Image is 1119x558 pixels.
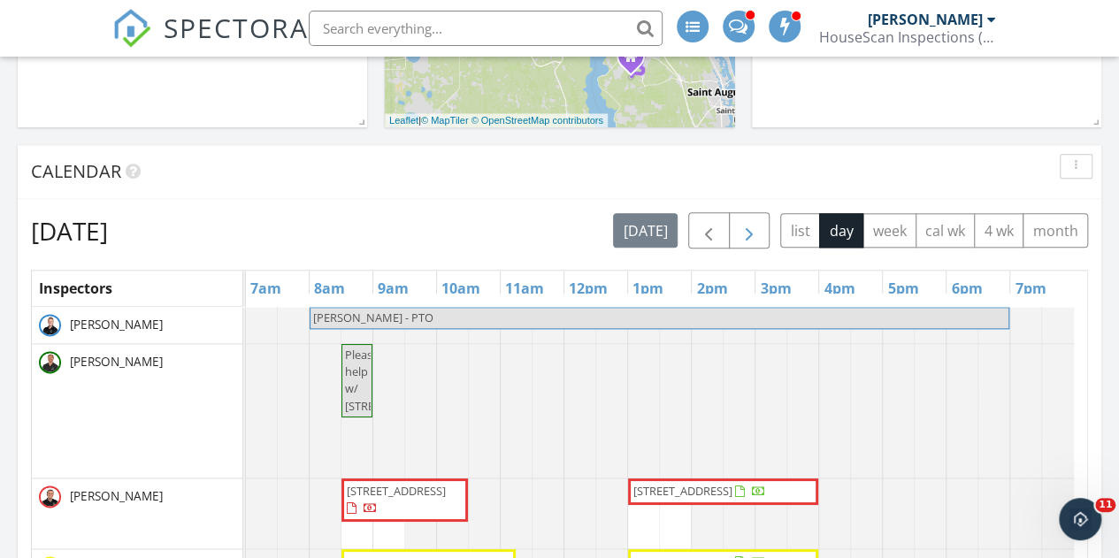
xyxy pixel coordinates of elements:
[688,212,730,248] button: Previous day
[66,353,166,371] span: [PERSON_NAME]
[1095,498,1115,512] span: 11
[613,213,678,248] button: [DATE]
[66,487,166,505] span: [PERSON_NAME]
[385,113,608,128] div: |
[421,115,469,126] a: © MapTiler
[309,11,663,46] input: Search everything...
[310,274,349,302] a: 8am
[39,314,61,336] img: home_scan2.jpg
[39,485,61,508] img: josh_photo1_spectora.jpg
[819,213,863,248] button: day
[631,56,641,66] div: 87 Seasons Ct., St. Augustine FL 32092
[1010,274,1050,302] a: 7pm
[66,316,166,333] span: [PERSON_NAME]
[164,9,309,46] span: SPECTORA
[974,213,1023,248] button: 4 wk
[345,347,444,414] span: Please help w/ [STREET_ADDRESS]
[1059,498,1101,540] iframe: Intercom live chat
[1023,213,1088,248] button: month
[755,274,795,302] a: 3pm
[31,159,121,183] span: Calendar
[729,212,770,248] button: Next day
[564,274,612,302] a: 12pm
[389,115,418,126] a: Leaflet
[692,274,732,302] a: 2pm
[373,274,413,302] a: 9am
[916,213,976,248] button: cal wk
[501,274,548,302] a: 11am
[347,483,446,499] span: [STREET_ADDRESS]
[947,274,986,302] a: 6pm
[39,279,112,298] span: Inspectors
[862,213,916,248] button: week
[633,483,732,499] span: [STREET_ADDRESS]
[31,213,108,248] h2: [DATE]
[313,310,433,325] span: [PERSON_NAME] - PTO
[39,351,61,373] img: devin_photo_1.jpg
[112,9,151,48] img: The Best Home Inspection Software - Spectora
[819,28,996,46] div: HouseScan Inspections (HOME)
[780,213,820,248] button: list
[883,274,923,302] a: 5pm
[868,11,983,28] div: [PERSON_NAME]
[819,274,859,302] a: 4pm
[628,274,668,302] a: 1pm
[112,24,309,61] a: SPECTORA
[437,274,485,302] a: 10am
[246,274,286,302] a: 7am
[471,115,603,126] a: © OpenStreetMap contributors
